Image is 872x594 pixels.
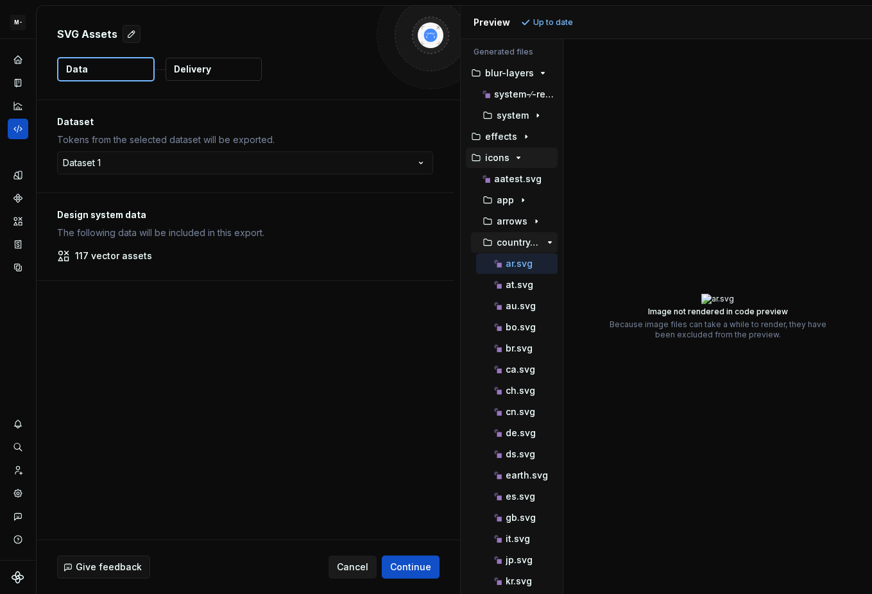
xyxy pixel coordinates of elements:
a: Invite team [8,460,28,480]
p: effects [485,132,517,142]
button: Give feedback [57,556,150,579]
button: ca.svg [476,362,558,377]
button: jp.svg [476,553,558,567]
div: M- [10,15,26,30]
p: 117 vector assets [75,250,152,262]
p: es.svg [506,491,535,502]
a: Home [8,49,28,70]
p: app [497,195,514,205]
a: Components [8,188,28,208]
button: cn.svg [476,405,558,419]
button: system [471,108,558,123]
button: Search ⌘K [8,437,28,457]
p: system-∕-reproductive.svg [494,89,558,99]
a: Analytics [8,96,28,116]
button: gb.svg [476,511,558,525]
p: Design system data [57,208,433,221]
button: country-icons [471,235,558,250]
p: ch.svg [506,386,535,396]
p: country-icons [497,237,541,248]
button: M- [3,8,33,36]
button: es.svg [476,489,558,504]
button: system-∕-reproductive.svg [471,87,558,101]
p: Delivery [174,63,211,76]
button: at.svg [476,278,558,292]
button: icons [466,151,558,165]
button: app [471,193,558,207]
p: aatest.svg [494,174,542,184]
p: br.svg [506,343,533,353]
p: icons [485,153,509,163]
button: effects [466,130,558,144]
button: earth.svg [476,468,558,482]
button: br.svg [476,341,558,355]
a: Assets [8,211,28,232]
span: Give feedback [76,561,142,573]
p: ds.svg [506,449,535,459]
a: Documentation [8,72,28,93]
p: system [497,110,529,121]
button: ar.svg [476,257,558,271]
span: Continue [390,561,431,573]
p: Dataset [57,115,433,128]
button: Notifications [8,414,28,434]
span: Cancel [337,561,368,573]
p: gb.svg [506,513,536,523]
p: Tokens from the selected dataset will be exported. [57,133,433,146]
button: blur-layers [466,66,558,80]
p: ar.svg [506,259,533,269]
button: ds.svg [476,447,558,461]
div: Preview [474,16,510,29]
button: aatest.svg [471,172,558,186]
p: bo.svg [506,322,536,332]
a: Settings [8,483,28,504]
button: kr.svg [476,574,558,588]
p: The following data will be included in this export. [57,226,433,239]
p: SVG Assets [57,26,117,42]
a: Code automation [8,119,28,139]
button: au.svg [476,299,558,313]
img: ar.svg [701,294,734,304]
p: cn.svg [506,407,535,417]
button: bo.svg [476,320,558,334]
button: ch.svg [476,384,558,398]
button: Contact support [8,506,28,527]
p: de.svg [506,428,536,438]
p: Generated files [474,47,550,57]
button: Data [57,57,155,81]
p: Image not rendered in code preview [610,307,826,317]
p: blur-layers [485,68,534,78]
a: Storybook stories [8,234,28,255]
a: Design tokens [8,165,28,185]
button: arrows [471,214,558,228]
button: de.svg [476,426,558,440]
button: Continue [382,556,440,579]
p: Because image files can take a while to render, they have been excluded from the preview. [610,319,826,340]
p: au.svg [506,301,536,311]
p: kr.svg [506,576,532,586]
svg: Supernova Logo [12,571,24,584]
a: Data sources [8,257,28,278]
button: Cancel [329,556,377,579]
p: jp.svg [506,555,533,565]
p: at.svg [506,280,533,290]
p: earth.svg [506,470,548,480]
p: Data [66,63,88,76]
p: arrows [497,216,527,226]
p: ca.svg [506,364,535,375]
